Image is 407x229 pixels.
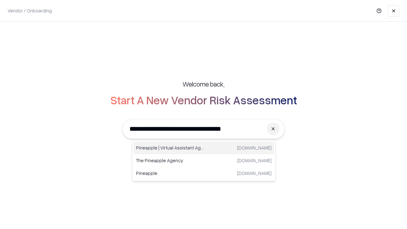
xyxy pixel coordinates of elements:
[183,80,224,88] h5: Welcome back,
[237,157,272,164] p: [DOMAIN_NAME]
[237,144,272,151] p: [DOMAIN_NAME]
[8,7,52,14] p: Vendor / Onboarding
[237,170,272,177] p: [DOMAIN_NAME]
[136,157,204,164] p: The Pineapple Agency
[132,140,276,181] div: Suggestions
[136,144,204,151] p: Pineapple | Virtual Assistant Agency
[136,170,204,177] p: Pineapple
[110,94,297,106] h2: Start A New Vendor Risk Assessment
